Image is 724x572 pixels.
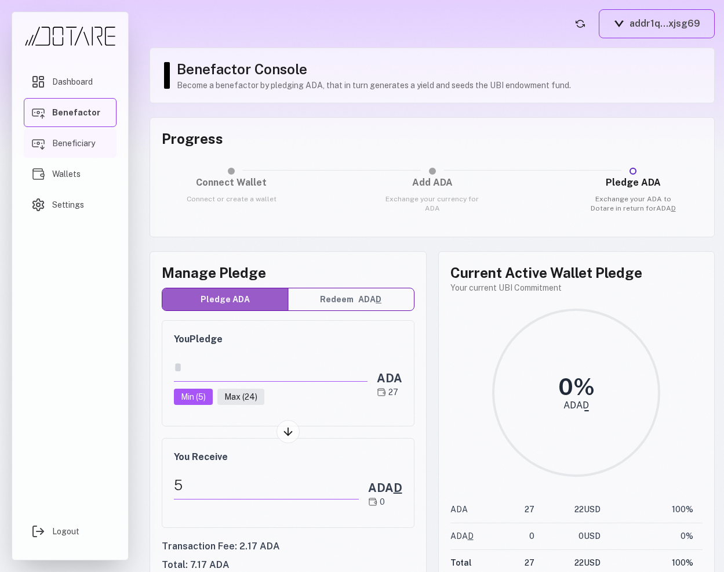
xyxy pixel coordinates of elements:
span: D [376,295,381,304]
button: Pledge ADA [162,288,288,310]
span: ADA [368,481,402,495]
span: Beneficiary [52,137,95,149]
p: Become a benefactor by pledging ADA, that in turn generates a yield and seeds the UBI endowment f... [177,79,703,91]
span: Dashboard [52,76,93,88]
h3: You Pledge [174,332,402,346]
img: Benefactor [31,106,45,120]
td: 22 USD [534,497,601,523]
td: 0 USD [534,523,601,550]
div: ADA [377,370,402,386]
img: Dotare Logo [24,26,117,46]
button: Min (5) [174,389,213,405]
button: Refresh account status [571,15,590,33]
div: Total: 7.17 ADA [162,558,414,572]
h3: Add ADA [383,176,482,190]
div: Transaction Fee: 2.17 ADA [162,540,414,553]
h3: You Receive [174,450,402,464]
td: 0 % [601,523,703,550]
button: RedeemADAD [288,288,414,310]
h3: Progress [162,129,703,148]
h3: Connect Wallet [181,176,281,190]
span: D [394,481,402,495]
h3: Pledge ADA [583,176,683,190]
div: 0 [368,496,402,508]
img: Arrow [282,425,294,438]
span: Benefactor [52,107,100,118]
td: 27 [509,497,534,523]
img: wallet total [377,388,386,397]
td: 100 % [601,497,703,523]
p: Exchange your currency for ADA [383,194,482,213]
td: ADA [450,497,510,523]
div: 27 [377,386,402,398]
img: Beneficiary [31,136,45,150]
button: addr1q...xjsg69 [599,9,715,38]
img: Wallets [31,167,45,181]
p: Exchange your ADA to Dotare in return for [583,194,683,213]
span: ADA [656,204,676,212]
button: Max (24) [217,389,264,405]
div: ADAD [563,401,589,410]
div: 0 % [558,375,595,399]
span: ADA [358,294,381,306]
span: D [671,204,676,212]
span: Wallets [52,168,81,180]
span: Logout [52,526,79,537]
div: 5 [174,471,359,499]
p: Connect or create a wallet [181,194,281,204]
h2: Manage Pledge [162,263,414,282]
span: Settings [52,199,84,211]
h2: Current Active Wallet Pledge [450,263,703,282]
span: ADA [450,531,474,541]
img: Vespr logo [613,20,625,27]
td: 0 [509,523,534,550]
h1: Benefactor Console [177,60,703,78]
img: ADAD [368,497,377,506]
p: Your current UBI Commitment [450,282,703,294]
span: D [468,531,474,541]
